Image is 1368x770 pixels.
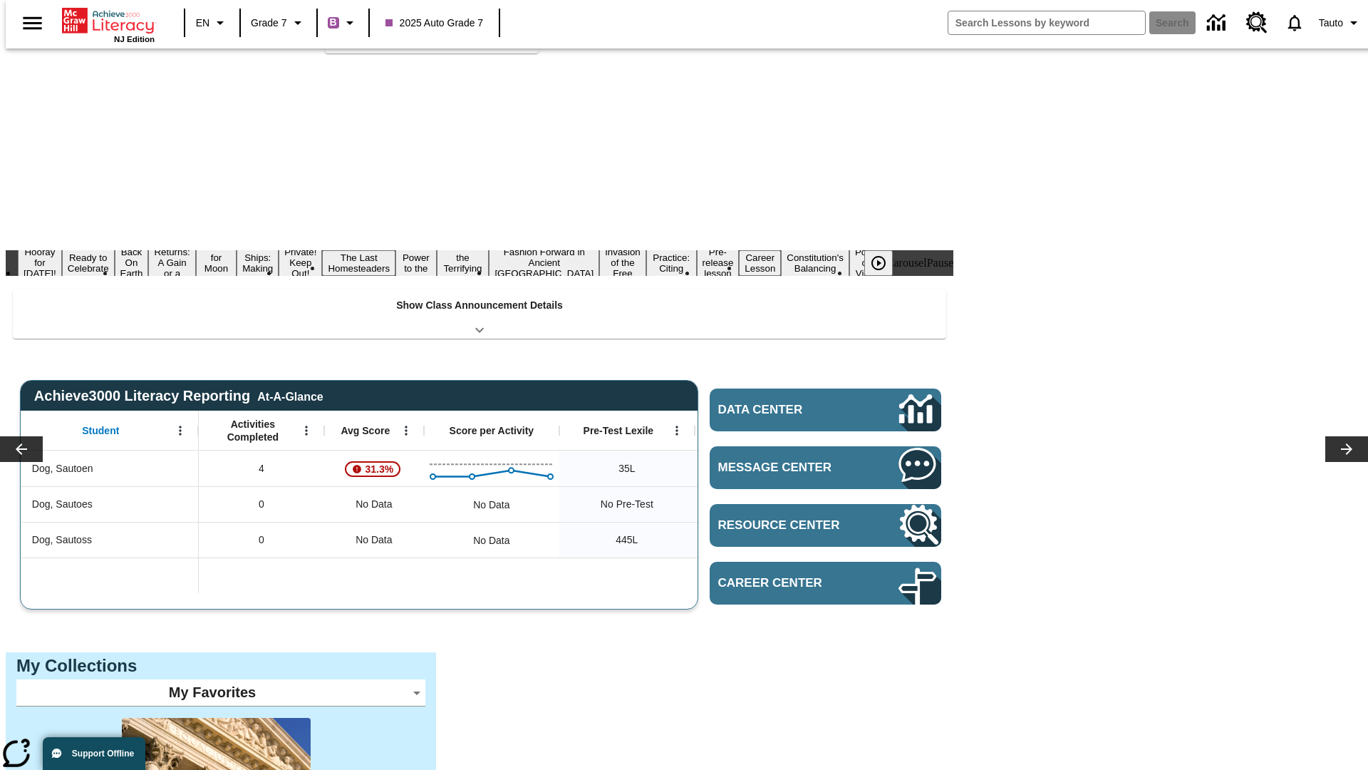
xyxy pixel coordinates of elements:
span: 2025 Auto Grade 7 [385,16,484,31]
button: Slide 14 Pre-release lesson [697,245,740,281]
div: , 31.3%, Attention! This student's Average First Try Score of 31.3% is below 65%, Dog, Sautoen [324,451,424,486]
div: heroCarouselPause [866,257,953,269]
div: My Favorites [16,679,425,707]
span: Score per Activity [450,424,534,437]
button: Slide 15 Career Lesson [739,250,781,276]
button: Slide 6 Cruise Ships: Making Waves [237,240,279,287]
button: Open side menu [11,2,53,44]
button: Lesson carousel, Next [1325,436,1368,462]
span: NJ Edition [114,35,155,43]
div: No Data, Dog, Sautoss [466,526,517,555]
button: Slide 7 Private! Keep Out! [279,245,322,281]
span: Student [82,424,119,437]
button: Slide 11 Fashion Forward in Ancient Rome [489,245,599,281]
span: No Data [348,525,399,555]
a: Data Center [1198,4,1238,43]
span: No Pre-Test, Dog, Sautoes [601,497,653,512]
button: Open Menu [170,420,191,441]
button: Slide 12 The Invasion of the Free CD [599,234,646,292]
a: Message Center [710,446,941,489]
button: Slide 5 Time for Moon Rules? [196,240,237,287]
span: Tauto [1319,16,1343,31]
span: 31.3% [360,456,400,482]
div: 35 Lexile, ER, Based on the Lexile Reading measure, student is an Emerging Reader (ER) and will h... [695,451,830,486]
button: Slide 10 Attack of the Terrifying Tomatoes [437,240,489,287]
button: Slide 1 Hooray for Constitution Day! [18,245,62,281]
span: 35 Lexile, Dog, Sautoen [618,461,635,476]
span: No Data [348,490,399,519]
button: Slide 2 Get Ready to Celebrate Juneteenth! [62,240,115,287]
button: Slide 13 Mixed Practice: Citing Evidence [646,240,697,287]
span: EN [196,16,209,31]
span: Message Center [718,461,856,475]
button: Slide 8 The Last Homesteaders [322,250,395,276]
button: Boost Class color is purple. Change class color [322,10,364,36]
span: Grade 7 [251,16,287,31]
a: Career Center [710,562,941,605]
button: Support Offline [43,737,145,770]
a: Resource Center, Will open in new tab [1238,4,1276,42]
span: Activities Completed [206,418,300,443]
span: 0 [259,497,264,512]
button: Open Menu [296,420,317,441]
a: Data Center [710,389,941,431]
a: Notifications [1276,4,1313,41]
button: Open Menu [666,420,688,441]
button: Grade: Grade 7, Select a grade [245,10,312,36]
span: Dog, Sautoss [32,533,92,548]
span: Data Center [718,403,851,417]
span: Avg Score [341,424,390,437]
span: 4 [259,461,264,476]
button: Language: EN, Select a language [190,10,235,36]
div: Home [62,5,155,43]
button: Slide 3 Back On Earth [115,245,149,281]
div: 0, Dog, Sautoss [199,522,324,558]
div: No Data, Dog, Sautoss [324,522,424,558]
button: Slide 17 Point of View [849,245,882,281]
button: Slide 4 Free Returns: A Gain or a Drain? [148,234,195,292]
div: Play [864,250,907,276]
span: B [330,14,337,31]
div: 0, Dog, Sautoes [199,486,324,522]
span: Support Offline [72,749,134,759]
span: Resource Center [718,518,856,533]
span: 0 [259,533,264,548]
div: Show Class Announcement Details [13,289,946,339]
button: Profile/Settings [1313,10,1368,36]
input: search field [948,11,1145,34]
button: Open Menu [395,420,417,441]
div: 4, Dog, Sautoen [199,451,324,486]
span: Career Center [718,576,856,590]
body: Maximum 600 characters Press Escape to exit toolbar Press Alt + F10 to reach toolbar [6,11,208,24]
div: No Data, Dog, Sautoes [324,486,424,522]
h3: My Collections [16,656,425,676]
div: At-A-Glance [257,388,323,404]
div: 445 Lexile, Below expected, Dog, Sautoss [695,522,830,558]
p: Show Class Announcement Details [396,298,563,313]
button: Slide 16 The Constitution's Balancing Act [781,240,849,287]
span: Pre-Test Lexile [584,424,654,437]
a: Resource Center, Will open in new tab [710,504,941,547]
span: Dog, Sautoen [32,461,93,476]
button: Slide 9 Solar Power to the People [395,240,437,287]
span: Achieve3000 Literacy Reporting [34,388,323,404]
button: Play [864,250,893,276]
span: Dog, Sautoes [32,497,93,512]
div: No Data, Dog, Sautoes [695,486,830,522]
div: No Data, Dog, Sautoes [466,491,517,519]
span: 445 Lexile, Dog, Sautoss [616,533,638,548]
a: Home [62,6,155,35]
